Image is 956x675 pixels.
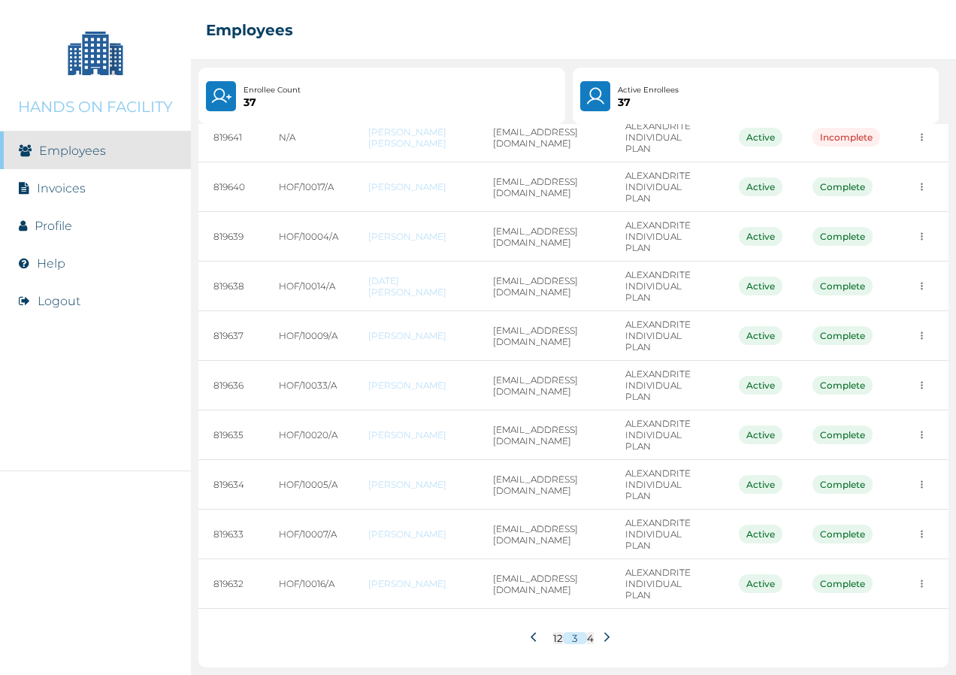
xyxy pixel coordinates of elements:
td: N/A [264,113,353,162]
td: [EMAIL_ADDRESS][DOMAIN_NAME] [478,410,610,460]
button: more [910,572,933,595]
button: more [910,126,933,149]
button: more [910,324,933,347]
button: Logout [38,294,80,308]
h2: Employees [206,21,293,39]
td: ALEXANDRITE INDIVIDUAL PLAN [610,510,724,559]
img: Company [58,15,133,90]
a: [PERSON_NAME] [368,231,464,242]
div: Complete [812,277,873,295]
button: more [910,175,933,198]
div: Active [739,574,782,593]
div: Active [739,277,782,295]
div: Complete [812,326,873,345]
div: Incomplete [812,128,880,147]
div: Complete [812,227,873,246]
td: HOF/10017/A [264,162,353,212]
td: ALEXANDRITE INDIVIDUAL PLAN [610,410,724,460]
img: User.4b94733241a7e19f64acd675af8f0752.svg [585,86,607,107]
td: [EMAIL_ADDRESS][DOMAIN_NAME] [478,113,610,162]
a: [PERSON_NAME] [368,528,464,540]
a: [PERSON_NAME] [368,479,464,490]
td: HOF/10005/A [264,460,353,510]
div: Active [739,425,782,444]
div: Complete [812,177,873,196]
td: HOF/10009/A [264,311,353,361]
td: ALEXANDRITE INDIVIDUAL PLAN [610,460,724,510]
td: [EMAIL_ADDRESS][DOMAIN_NAME] [478,212,610,262]
td: [EMAIL_ADDRESS][DOMAIN_NAME] [478,460,610,510]
td: [EMAIL_ADDRESS][DOMAIN_NAME] [478,262,610,311]
a: Employees [39,144,106,158]
p: 37 [244,96,301,108]
td: [EMAIL_ADDRESS][DOMAIN_NAME] [478,162,610,212]
button: more [910,522,933,546]
a: [PERSON_NAME] [368,380,464,391]
td: 819639 [198,212,263,262]
button: more [910,274,933,298]
td: 819638 [198,262,263,311]
button: more [910,473,933,496]
td: 819641 [198,113,263,162]
td: HOF/10020/A [264,410,353,460]
td: ALEXANDRITE INDIVIDUAL PLAN [610,262,724,311]
img: UserPlus.219544f25cf47e120833d8d8fc4c9831.svg [210,86,231,107]
td: 819640 [198,162,263,212]
td: [EMAIL_ADDRESS][DOMAIN_NAME] [478,510,610,559]
a: Help [37,256,65,271]
td: ALEXANDRITE INDIVIDUAL PLAN [610,212,724,262]
td: HOF/10004/A [264,212,353,262]
td: ALEXANDRITE INDIVIDUAL PLAN [610,113,724,162]
td: [EMAIL_ADDRESS][DOMAIN_NAME] [478,559,610,609]
div: Active [739,326,782,345]
td: ALEXANDRITE INDIVIDUAL PLAN [610,162,724,212]
td: 819634 [198,460,263,510]
td: 819636 [198,361,263,410]
td: 819637 [198,311,263,361]
td: ALEXANDRITE INDIVIDUAL PLAN [610,361,724,410]
td: ALEXANDRITE INDIVIDUAL PLAN [610,311,724,361]
button: 1 [553,632,557,644]
a: Profile [35,219,72,233]
button: 3 [563,632,587,644]
div: Complete [812,525,873,543]
div: Complete [812,376,873,395]
td: ALEXANDRITE INDIVIDUAL PLAN [610,559,724,609]
button: 2 [557,632,563,644]
a: [PERSON_NAME] [PERSON_NAME] [368,126,464,149]
p: Enrollee Count [244,84,301,96]
div: Active [739,475,782,494]
a: [PERSON_NAME] [368,330,464,341]
div: Active [739,227,782,246]
div: Complete [812,425,873,444]
td: [EMAIL_ADDRESS][DOMAIN_NAME] [478,361,610,410]
a: [PERSON_NAME] [368,181,464,192]
div: Active [739,177,782,196]
td: 819635 [198,410,263,460]
td: 819632 [198,559,263,609]
p: 37 [618,96,679,108]
div: Complete [812,574,873,593]
button: more [910,225,933,248]
a: [DATE] [PERSON_NAME] [368,275,464,298]
td: HOF/10033/A [264,361,353,410]
div: Complete [812,475,873,494]
button: more [910,374,933,397]
a: Invoices [37,181,86,195]
td: 819633 [198,510,263,559]
div: Active [739,376,782,395]
button: 4 [587,632,594,644]
td: HOF/10014/A [264,262,353,311]
td: HOF/10007/A [264,510,353,559]
div: Active [739,525,782,543]
p: Active Enrollees [618,84,679,96]
p: HANDS ON FACILITY [18,98,173,116]
a: [PERSON_NAME] [368,578,464,589]
div: Active [739,128,782,147]
td: HOF/10016/A [264,559,353,609]
button: more [910,423,933,446]
td: [EMAIL_ADDRESS][DOMAIN_NAME] [478,311,610,361]
img: RelianceHMO's Logo [15,637,176,660]
a: [PERSON_NAME] [368,429,464,440]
